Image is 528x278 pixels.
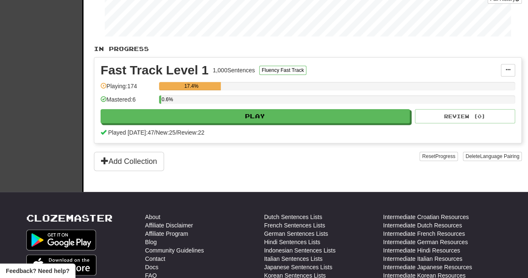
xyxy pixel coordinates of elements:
a: Affiliate Program [145,230,188,238]
span: / [154,129,156,136]
a: Dutch Sentences Lists [264,213,322,221]
p: In Progress [94,45,522,53]
div: Mastered: 6 [101,95,155,109]
a: Affiliate Disclaimer [145,221,193,230]
a: Intermediate French Resources [383,230,465,238]
div: 1,000 Sentences [213,66,255,74]
a: Intermediate Croatian Resources [383,213,469,221]
a: Clozemaster [26,213,113,223]
button: ResetProgress [419,152,457,161]
a: French Sentences Lists [264,221,325,230]
span: Played [DATE]: 47 [108,129,154,136]
a: Italian Sentences Lists [264,255,323,263]
button: Play [101,109,410,123]
a: About [145,213,161,221]
a: Blog [145,238,157,246]
span: / [176,129,177,136]
span: Progress [435,153,455,159]
img: Get it on Google Play [26,230,96,250]
img: Get it on App Store [26,255,97,275]
a: Intermediate Dutch Resources [383,221,462,230]
span: Language Pairing [480,153,519,159]
a: Contact [145,255,165,263]
button: Review (0) [415,109,515,123]
a: Intermediate Hindi Resources [383,246,460,255]
a: Community Guidelines [145,246,204,255]
a: Docs [145,263,159,271]
a: Japanese Sentences Lists [264,263,332,271]
button: Add Collection [94,152,164,171]
div: Fast Track Level 1 [101,64,209,77]
button: DeleteLanguage Pairing [463,152,522,161]
span: Review: 22 [177,129,204,136]
span: New: 25 [156,129,175,136]
a: German Sentences Lists [264,230,328,238]
a: Intermediate Italian Resources [383,255,462,263]
a: Indonesian Sentences Lists [264,246,336,255]
span: Open feedback widget [6,267,69,275]
a: Intermediate German Resources [383,238,468,246]
a: Intermediate Japanese Resources [383,263,472,271]
a: Hindi Sentences Lists [264,238,321,246]
div: 17.4% [162,82,221,90]
div: Playing: 174 [101,82,155,96]
button: Fluency Fast Track [259,66,306,75]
